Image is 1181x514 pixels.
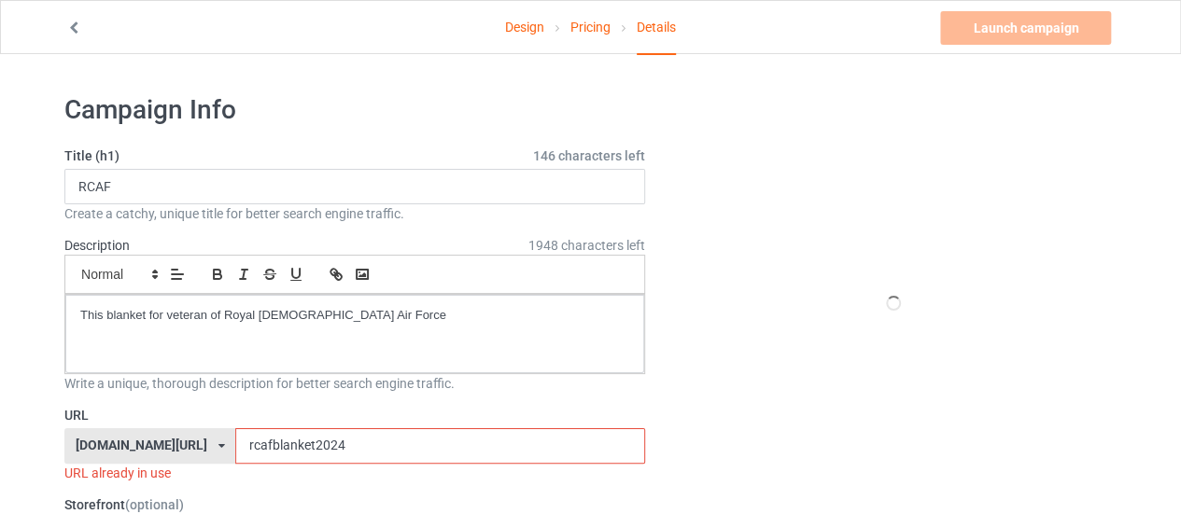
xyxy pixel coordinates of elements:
div: URL already in use [64,464,645,482]
a: Pricing [570,1,611,53]
label: Title (h1) [64,146,645,165]
div: Details [637,1,676,55]
h1: Campaign Info [64,93,645,127]
div: [DOMAIN_NAME][URL] [76,438,207,451]
div: Write a unique, thorough description for better search engine traffic. [64,374,645,393]
a: Design [505,1,544,53]
label: URL [64,406,645,424]
span: 146 characters left [533,146,645,165]
div: Create a catchy, unique title for better search engine traffic. [64,204,645,223]
p: This blanket for veteran of Royal [DEMOGRAPHIC_DATA] Air Force [80,307,629,325]
span: 1948 characters left [528,236,645,255]
label: Description [64,238,130,253]
label: Storefront [64,495,645,514]
span: (optional) [125,497,184,512]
